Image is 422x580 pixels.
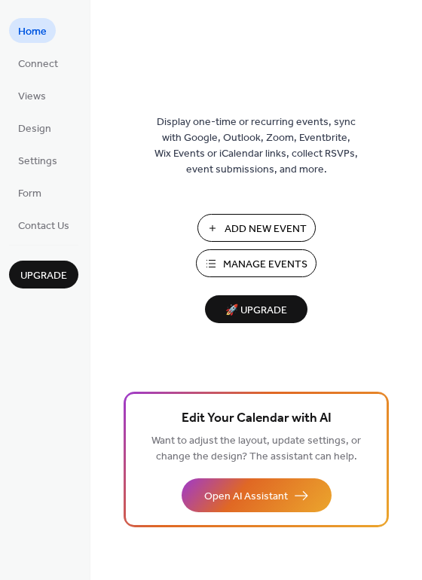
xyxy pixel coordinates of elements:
[9,180,50,205] a: Form
[182,478,332,512] button: Open AI Assistant
[9,83,55,108] a: Views
[196,249,316,277] button: Manage Events
[9,50,67,75] a: Connect
[197,214,316,242] button: Add New Event
[223,257,307,273] span: Manage Events
[182,408,332,429] span: Edit Your Calendar with AI
[225,221,307,237] span: Add New Event
[9,212,78,237] a: Contact Us
[20,268,67,284] span: Upgrade
[18,218,69,234] span: Contact Us
[9,115,60,140] a: Design
[18,24,47,40] span: Home
[154,114,358,178] span: Display one-time or recurring events, sync with Google, Outlook, Zoom, Eventbrite, Wix Events or ...
[18,121,51,137] span: Design
[18,56,58,72] span: Connect
[9,18,56,43] a: Home
[9,261,78,288] button: Upgrade
[18,186,41,202] span: Form
[214,301,298,321] span: 🚀 Upgrade
[205,295,307,323] button: 🚀 Upgrade
[9,148,66,172] a: Settings
[204,489,288,505] span: Open AI Assistant
[18,154,57,169] span: Settings
[18,89,46,105] span: Views
[151,431,361,467] span: Want to adjust the layout, update settings, or change the design? The assistant can help.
